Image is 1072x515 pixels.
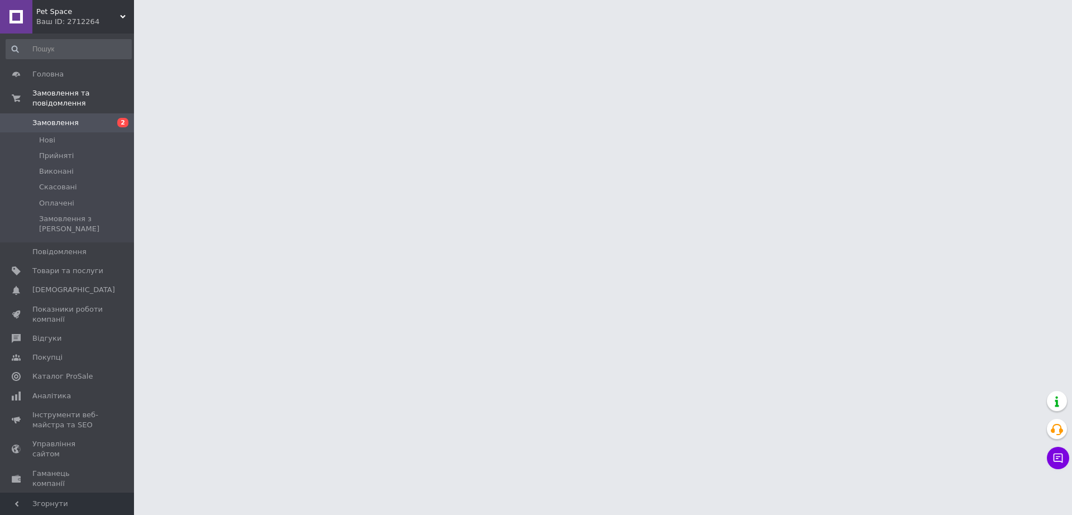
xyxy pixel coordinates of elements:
span: Повідомлення [32,247,87,257]
button: Чат з покупцем [1047,447,1069,469]
span: Замовлення [32,118,79,128]
span: Виконані [39,166,74,177]
span: Управління сайтом [32,439,103,459]
span: Скасовані [39,182,77,192]
span: Замовлення та повідомлення [32,88,134,108]
input: Пошук [6,39,132,59]
span: Головна [32,69,64,79]
span: [DEMOGRAPHIC_DATA] [32,285,115,295]
span: Каталог ProSale [32,371,93,382]
span: Замовлення з [PERSON_NAME] [39,214,131,234]
span: Pet Space [36,7,120,17]
span: Оплачені [39,198,74,208]
span: Аналітика [32,391,71,401]
span: Покупці [32,352,63,363]
span: Показники роботи компанії [32,304,103,325]
div: Ваш ID: 2712264 [36,17,134,27]
span: Інструменти веб-майстра та SEO [32,410,103,430]
span: Нові [39,135,55,145]
span: Товари та послуги [32,266,103,276]
span: Прийняті [39,151,74,161]
span: 2 [117,118,128,127]
span: Гаманець компанії [32,469,103,489]
span: Відгуки [32,333,61,344]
